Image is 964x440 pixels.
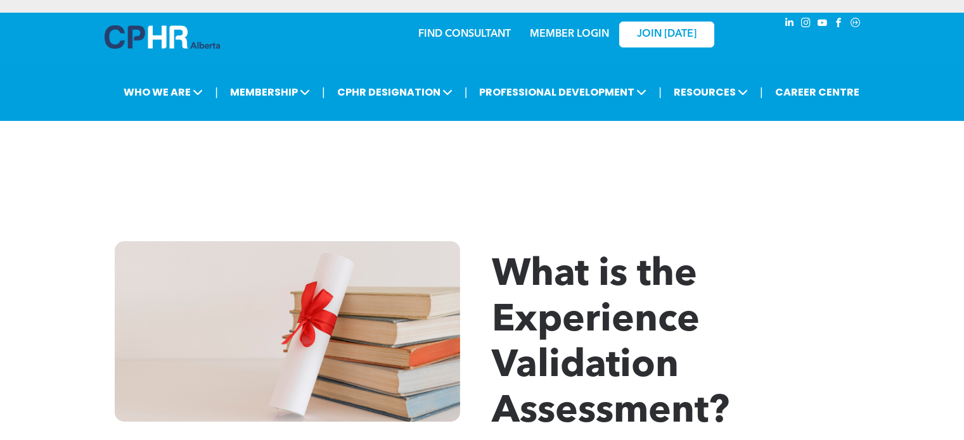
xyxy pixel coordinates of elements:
span: What is the Experience Validation Assessment? [492,256,729,431]
span: CPHR DESIGNATION [333,80,456,104]
span: PROFESSIONAL DEVELOPMENT [475,80,650,104]
li: | [659,79,662,105]
li: | [322,79,325,105]
img: A blue and white logo for cp alberta [105,25,220,49]
a: facebook [832,16,846,33]
li: | [215,79,218,105]
a: JOIN [DATE] [619,22,714,47]
span: MEMBERSHIP [226,80,314,104]
span: JOIN [DATE] [637,28,697,41]
a: FIND CONSULTANT [418,29,511,39]
a: MEMBER LOGIN [530,29,609,39]
a: linkedin [783,16,797,33]
span: WHO WE ARE [120,80,207,104]
a: Social network [849,16,863,33]
li: | [760,79,763,105]
span: RESOURCES [670,80,752,104]
li: | [465,79,468,105]
a: youtube [816,16,830,33]
a: instagram [799,16,813,33]
a: CAREER CENTRE [771,80,863,104]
